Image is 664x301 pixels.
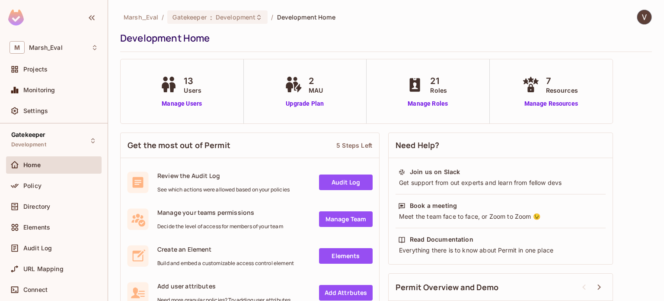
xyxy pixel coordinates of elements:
[398,178,603,187] div: Get support from out experts and learn from fellow devs
[319,211,373,227] a: Manage Team
[23,182,41,189] span: Policy
[398,212,603,221] div: Meet the team face to face, or Zoom to Zoom 😉
[430,86,447,95] span: Roles
[11,141,46,148] span: Development
[157,186,290,193] span: See which actions were allowed based on your policies
[157,245,294,253] span: Create an Element
[23,245,52,252] span: Audit Log
[319,175,373,190] a: Audit Log
[172,13,206,21] span: Gatekeeper
[309,74,323,87] span: 2
[23,286,48,293] span: Connect
[410,201,457,210] div: Book a meeting
[309,86,323,95] span: MAU
[10,41,25,54] span: M
[396,140,440,151] span: Need Help?
[546,86,578,95] span: Resources
[23,162,41,168] span: Home
[396,282,499,293] span: Permit Overview and Demo
[29,44,63,51] span: Workspace: Marsh_Eval
[23,107,48,114] span: Settings
[336,141,372,149] div: 5 Steps Left
[124,13,158,21] span: the active workspace
[157,260,294,267] span: Build and embed a customizable access control element
[23,66,48,73] span: Projects
[319,285,373,301] a: Add Attrbutes
[283,99,327,108] a: Upgrade Plan
[11,131,46,138] span: Gatekeeper
[157,223,283,230] span: Decide the level of access for members of your team
[410,168,460,176] div: Join us on Slack
[637,10,651,24] img: Vamsi Avadhanam
[8,10,24,26] img: SReyMgAAAABJRU5ErkJggg==
[319,248,373,264] a: Elements
[23,224,50,231] span: Elements
[128,140,230,151] span: Get the most out of Permit
[410,235,473,244] div: Read Documentation
[23,265,64,272] span: URL Mapping
[23,203,50,210] span: Directory
[546,74,578,87] span: 7
[271,13,273,21] li: /
[210,14,213,21] span: :
[277,13,335,21] span: Development Home
[430,74,447,87] span: 21
[120,32,648,45] div: Development Home
[216,13,255,21] span: Development
[520,99,582,108] a: Manage Resources
[184,74,201,87] span: 13
[157,282,290,290] span: Add user attributes
[398,246,603,255] div: Everything there is to know about Permit in one place
[404,99,451,108] a: Manage Roles
[158,99,206,108] a: Manage Users
[162,13,164,21] li: /
[23,87,55,94] span: Monitoring
[157,208,283,217] span: Manage your teams permissions
[184,86,201,95] span: Users
[157,172,290,180] span: Review the Audit Log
